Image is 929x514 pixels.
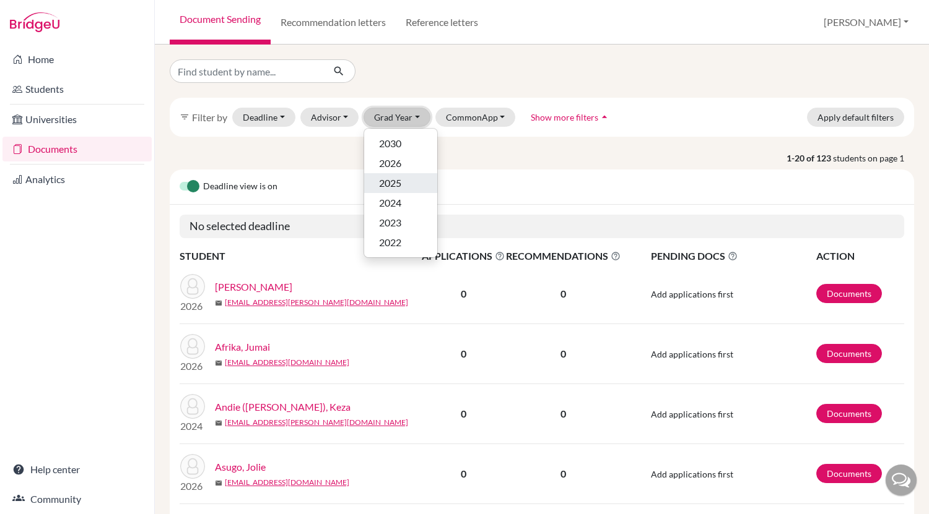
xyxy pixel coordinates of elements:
[807,108,904,127] button: Apply default filters
[506,466,621,481] p: 0
[816,404,882,423] a: Documents
[180,299,205,314] p: 2026
[225,357,349,368] a: [EMAIL_ADDRESS][DOMAIN_NAME]
[180,215,904,238] h5: No selected deadline
[651,249,815,263] span: PENDING DOCS
[651,289,733,299] span: Add applications first
[2,47,152,72] a: Home
[364,108,430,127] button: Grad Year
[506,346,621,361] p: 0
[520,108,621,127] button: Show more filtersarrow_drop_up
[180,112,190,122] i: filter_list
[818,11,914,34] button: [PERSON_NAME]
[180,479,205,494] p: 2026
[215,479,222,487] span: mail
[232,108,295,127] button: Deadline
[461,348,466,359] b: 0
[364,193,437,213] button: 2024
[461,468,466,479] b: 0
[215,280,292,294] a: [PERSON_NAME]
[364,233,437,252] button: 2022
[203,179,277,194] span: Deadline view is on
[170,59,323,83] input: Find student by name...
[2,77,152,101] a: Students
[651,349,733,359] span: Add applications first
[180,248,421,264] th: STUDENT
[2,487,152,512] a: Community
[379,215,401,230] span: 2023
[180,274,205,299] img: Abdalla, Lali
[379,156,401,171] span: 2026
[364,134,437,153] button: 2030
[364,213,437,233] button: 2023
[180,419,205,434] p: 2024
[225,297,408,308] a: [EMAIL_ADDRESS][PERSON_NAME][DOMAIN_NAME]
[379,176,401,191] span: 2025
[461,288,466,299] b: 0
[506,286,621,301] p: 0
[506,249,621,263] span: RECOMMENDATIONS
[10,12,59,32] img: Bridge-U
[180,334,205,359] img: Afrika, Jumai
[180,454,205,479] img: Asugo, Jolie
[833,152,914,165] span: students on page 1
[435,108,516,127] button: CommonApp
[2,137,152,161] a: Documents
[364,173,437,193] button: 2025
[215,299,222,307] span: mail
[215,419,222,427] span: mail
[379,195,401,210] span: 2024
[422,249,505,263] span: APPLICATIONS
[2,167,152,192] a: Analytics
[816,248,904,264] th: ACTION
[180,394,205,419] img: Andie (Elcie), Keza
[816,344,882,363] a: Documents
[461,408,466,419] b: 0
[28,9,53,20] span: Help
[816,284,882,303] a: Documents
[225,417,408,428] a: [EMAIL_ADDRESS][PERSON_NAME][DOMAIN_NAME]
[2,457,152,482] a: Help center
[300,108,359,127] button: Advisor
[192,111,227,123] span: Filter by
[506,406,621,421] p: 0
[651,469,733,479] span: Add applications first
[215,400,351,414] a: Andie ([PERSON_NAME]), Keza
[215,460,266,474] a: Asugo, Jolie
[215,340,270,354] a: Afrika, Jumai
[598,111,611,123] i: arrow_drop_up
[816,464,882,483] a: Documents
[787,152,833,165] strong: 1-20 of 123
[379,235,401,250] span: 2022
[531,112,598,122] span: Show more filters
[364,128,438,258] div: Grad Year
[379,136,401,151] span: 2030
[180,359,205,374] p: 2026
[2,107,152,132] a: Universities
[651,409,733,419] span: Add applications first
[225,477,349,488] a: [EMAIL_ADDRESS][DOMAIN_NAME]
[215,359,222,367] span: mail
[364,153,437,173] button: 2026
